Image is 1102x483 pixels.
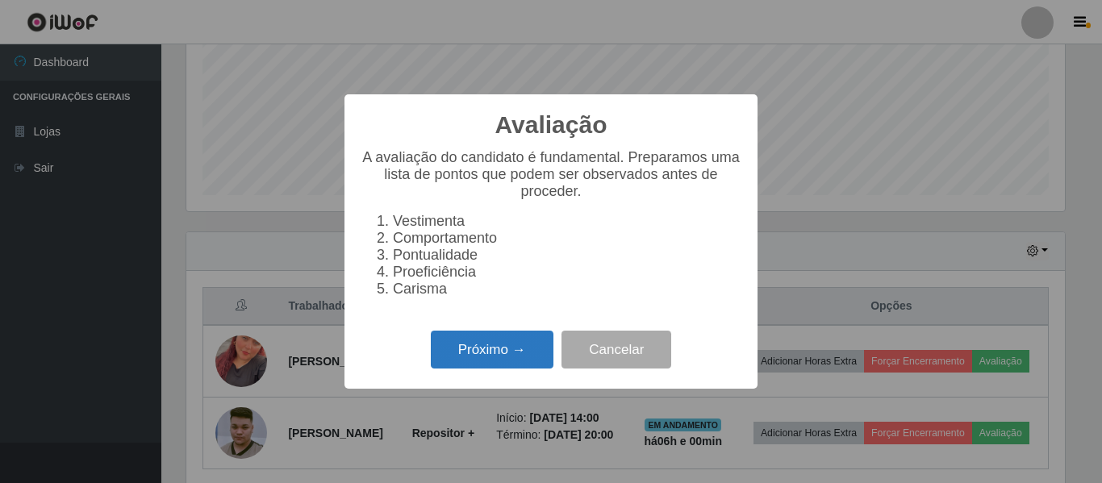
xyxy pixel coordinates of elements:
li: Comportamento [393,230,741,247]
li: Pontualidade [393,247,741,264]
p: A avaliação do candidato é fundamental. Preparamos uma lista de pontos que podem ser observados a... [361,149,741,200]
h2: Avaliação [495,110,607,139]
li: Carisma [393,281,741,298]
button: Próximo → [431,331,553,368]
li: Vestimenta [393,213,741,230]
button: Cancelar [561,331,671,368]
li: Proeficiência [393,264,741,281]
